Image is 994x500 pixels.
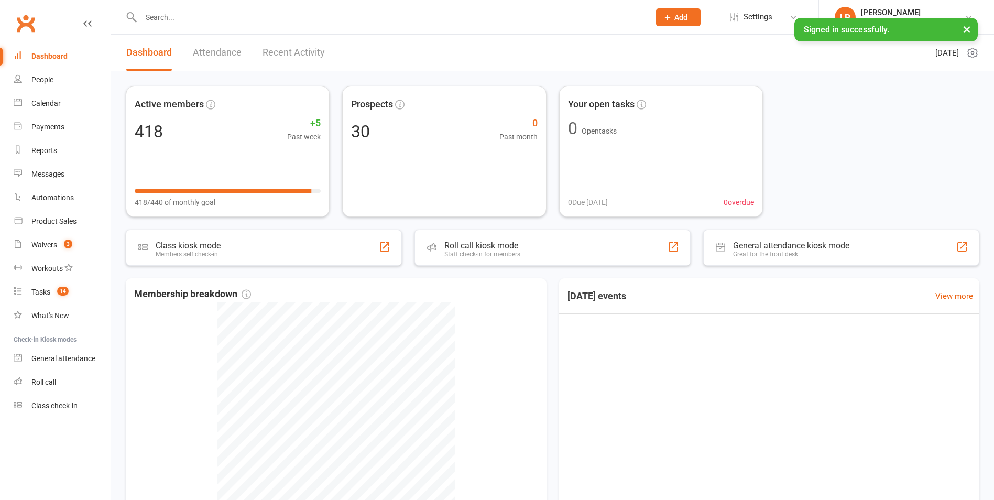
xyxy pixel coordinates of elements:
[444,241,520,251] div: Roll call kiosk mode
[444,251,520,258] div: Staff check-in for members
[138,10,642,25] input: Search...
[568,97,635,112] span: Your open tasks
[351,123,370,140] div: 30
[13,10,39,37] a: Clubworx
[31,146,57,155] div: Reports
[14,186,111,210] a: Automations
[287,131,321,143] span: Past week
[31,217,77,225] div: Product Sales
[31,378,56,386] div: Roll call
[733,241,849,251] div: General attendance kiosk mode
[14,280,111,304] a: Tasks 14
[135,97,204,112] span: Active members
[31,311,69,320] div: What's New
[287,116,321,131] span: +5
[14,162,111,186] a: Messages
[135,197,215,208] span: 418/440 of monthly goal
[31,123,64,131] div: Payments
[568,120,577,137] div: 0
[263,35,325,71] a: Recent Activity
[31,288,50,296] div: Tasks
[31,193,74,202] div: Automations
[14,68,111,92] a: People
[14,92,111,115] a: Calendar
[724,197,754,208] span: 0 overdue
[31,264,63,273] div: Workouts
[351,97,393,112] span: Prospects
[31,52,68,60] div: Dashboard
[14,394,111,418] a: Class kiosk mode
[935,290,973,302] a: View more
[57,287,69,296] span: 14
[674,13,687,21] span: Add
[14,139,111,162] a: Reports
[31,170,64,178] div: Messages
[935,47,959,59] span: [DATE]
[31,401,78,410] div: Class check-in
[656,8,701,26] button: Add
[14,347,111,371] a: General attendance kiosk mode
[31,75,53,84] div: People
[14,257,111,280] a: Workouts
[499,116,538,131] span: 0
[835,7,856,28] div: LP
[193,35,242,71] a: Attendance
[14,371,111,394] a: Roll call
[156,241,221,251] div: Class kiosk mode
[126,35,172,71] a: Dashboard
[14,304,111,328] a: What's New
[135,123,163,140] div: 418
[804,25,889,35] span: Signed in successfully.
[64,240,72,248] span: 3
[499,131,538,143] span: Past month
[31,354,95,363] div: General attendance
[14,210,111,233] a: Product Sales
[31,99,61,107] div: Calendar
[559,287,635,306] h3: [DATE] events
[957,18,976,40] button: ×
[14,233,111,257] a: Waivers 3
[861,8,965,17] div: [PERSON_NAME]
[744,5,772,29] span: Settings
[14,45,111,68] a: Dashboard
[568,197,608,208] span: 0 Due [DATE]
[31,241,57,249] div: Waivers
[156,251,221,258] div: Members self check-in
[134,287,251,302] span: Membership breakdown
[861,17,965,27] div: Staying Active [PERSON_NAME]
[733,251,849,258] div: Great for the front desk
[582,127,617,135] span: Open tasks
[14,115,111,139] a: Payments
